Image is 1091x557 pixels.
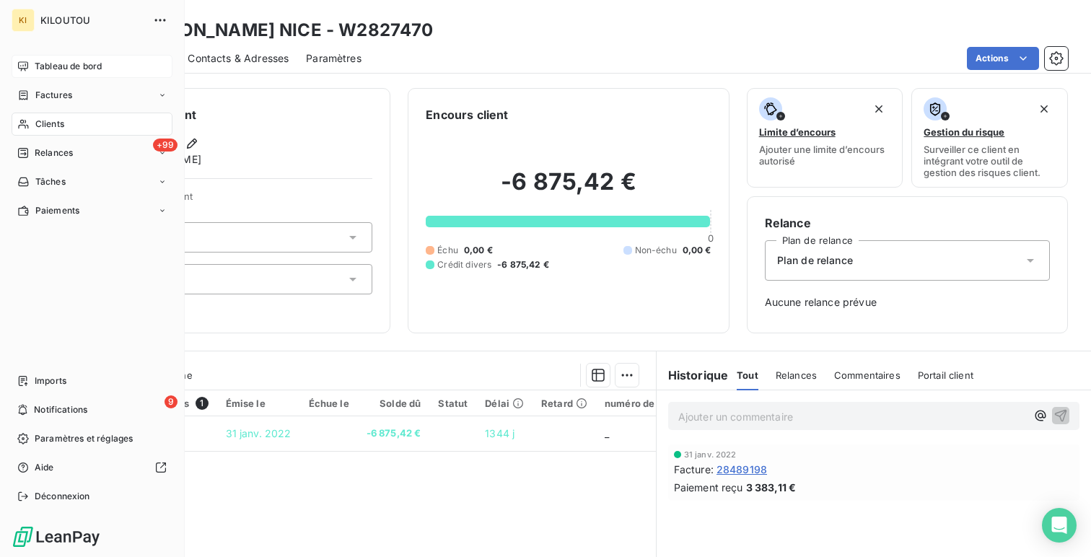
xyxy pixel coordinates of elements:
span: Plan de relance [777,253,853,268]
span: Portail client [918,369,973,381]
span: Paiements [35,204,79,217]
span: -6 875,42 € [367,426,421,441]
h2: -6 875,42 € [426,167,711,211]
span: 1344 j [485,427,514,439]
h3: [PERSON_NAME] NICE - W2827470 [127,17,433,43]
div: KI [12,9,35,32]
h6: Encours client [426,106,508,123]
div: Statut [438,398,468,409]
span: Paramètres [306,51,362,66]
span: Gestion du risque [924,126,1004,138]
button: Gestion du risqueSurveiller ce client en intégrant votre outil de gestion des risques client. [911,88,1068,188]
div: Émise le [226,398,292,409]
span: Déconnexion [35,490,90,503]
div: numéro de contrat [605,398,692,409]
div: Échue le [309,398,349,409]
span: Tout [737,369,758,381]
h6: Relance [765,214,1050,232]
a: Aide [12,456,172,479]
span: 0,00 € [683,244,711,257]
span: 9 [165,395,178,408]
span: Ajouter une limite d’encours autorisé [759,144,891,167]
button: Limite d’encoursAjouter une limite d’encours autorisé [747,88,903,188]
div: Retard [541,398,587,409]
span: Surveiller ce client en intégrant votre outil de gestion des risques client. [924,144,1056,178]
span: 28489198 [717,462,767,477]
span: 31 janv. 2022 [684,450,737,459]
span: Contacts & Adresses [188,51,289,66]
span: KILOUTOU [40,14,144,26]
span: _ [605,427,609,439]
span: Imports [35,374,66,387]
span: Tâches [35,175,66,188]
span: Crédit divers [437,258,491,271]
h6: Historique [657,367,729,384]
span: Limite d’encours [759,126,836,138]
span: 0,00 € [464,244,493,257]
span: 31 janv. 2022 [226,427,292,439]
span: Commentaires [834,369,901,381]
img: Logo LeanPay [12,525,101,548]
span: 1 [196,397,209,410]
span: 0 [708,232,714,244]
div: Solde dû [367,398,421,409]
span: Paramètres et réglages [35,432,133,445]
span: Non-échu [635,244,677,257]
span: Échu [437,244,458,257]
span: Aide [35,461,54,474]
span: +99 [153,139,178,152]
div: Open Intercom Messenger [1042,508,1077,543]
span: Relances [35,146,73,159]
span: Factures [35,89,72,102]
h6: Informations client [87,106,372,123]
span: Propriétés Client [116,190,372,211]
span: Notifications [34,403,87,416]
span: Paiement reçu [674,480,743,495]
button: Actions [967,47,1039,70]
span: Relances [776,369,817,381]
span: Clients [35,118,64,131]
span: Aucune relance prévue [765,295,1050,310]
span: Tableau de bord [35,60,102,73]
span: 3 383,11 € [746,480,797,495]
span: Facture : [674,462,714,477]
span: -6 875,42 € [497,258,549,271]
div: Délai [485,398,524,409]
